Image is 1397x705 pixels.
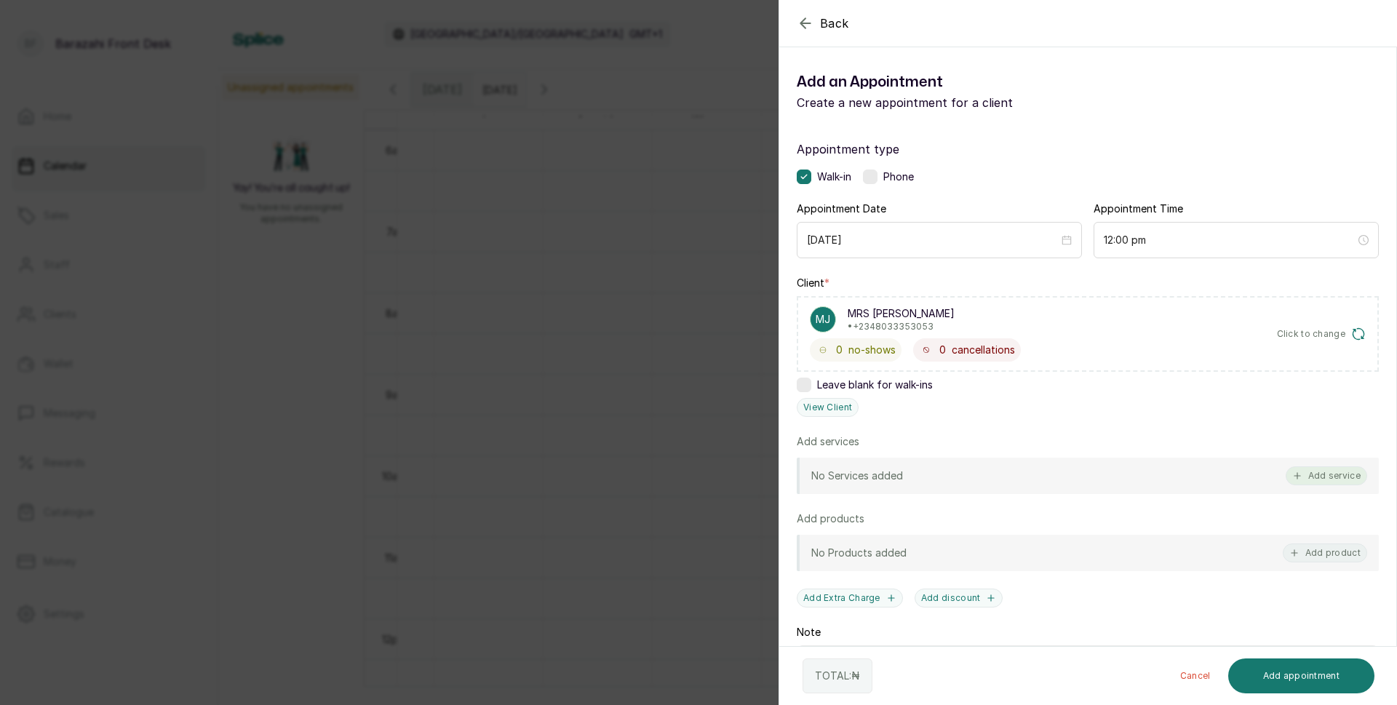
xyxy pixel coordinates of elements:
p: Add products [797,511,864,526]
label: Appointment Date [797,202,886,216]
button: Click to change [1277,327,1366,341]
p: No Services added [811,469,903,483]
span: 0 [836,343,843,357]
span: Leave blank for walk-ins [817,378,933,392]
span: cancellations [952,343,1015,357]
span: Back [820,15,849,32]
button: Cancel [1169,658,1222,693]
button: Add service [1286,466,1367,485]
p: • +234 8033353053 [848,321,955,332]
span: 0 [939,343,946,357]
p: MJ [816,312,830,327]
button: Back [797,15,849,32]
button: Add Extra Charge [797,589,903,608]
p: Create a new appointment for a client [797,94,1088,111]
button: Add appointment [1228,658,1375,693]
label: Appointment type [797,140,1379,158]
span: Phone [883,170,914,184]
label: Client [797,276,829,290]
span: no-shows [848,343,896,357]
label: Appointment Time [1094,202,1183,216]
button: Add product [1283,543,1367,562]
button: View Client [797,398,859,417]
input: Select time [1104,232,1356,248]
input: Select date [807,232,1059,248]
label: Note [797,625,821,640]
span: Click to change [1277,328,1346,340]
span: Walk-in [817,170,851,184]
p: TOTAL: ₦ [815,669,860,683]
p: No Products added [811,546,907,560]
p: Add services [797,434,859,449]
p: MRS [PERSON_NAME] [848,306,955,321]
button: Add discount [915,589,1003,608]
h1: Add an Appointment [797,71,1088,94]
